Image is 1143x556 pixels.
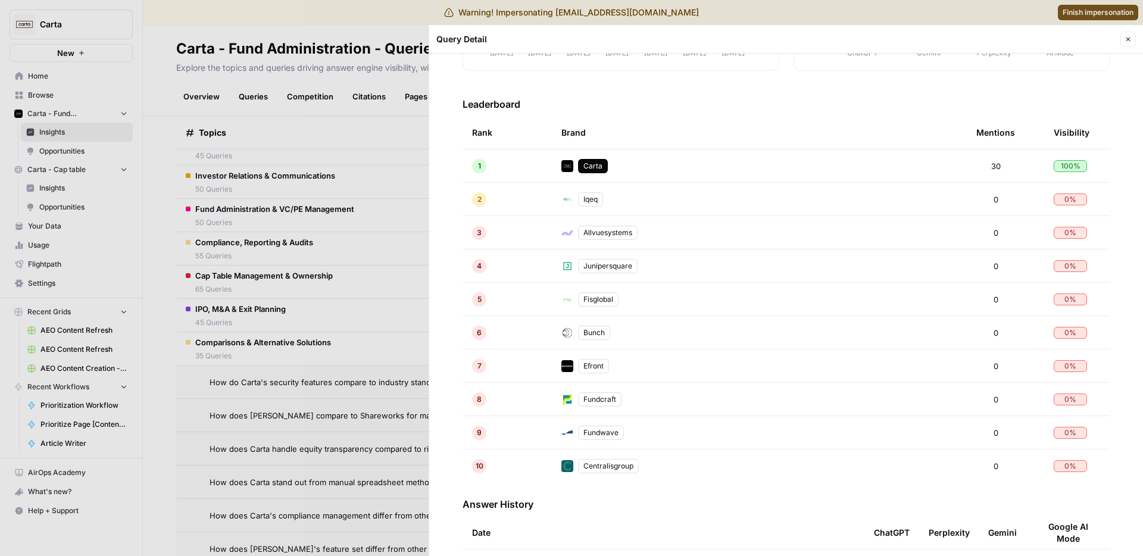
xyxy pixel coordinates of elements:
div: Mentions [976,116,1015,149]
img: hjyrzvn7ljvgzsidjt9j4f2wt0pn [561,260,573,272]
span: 7 [477,361,482,371]
tspan: [DATE] [683,48,706,57]
span: 30 [991,160,1001,172]
img: c35yeiwf0qjehltklbh57st2xhbo [561,160,573,172]
div: Gemini [988,516,1017,549]
span: 10 [476,461,483,471]
span: 9 [477,427,482,438]
span: 0 % [1064,261,1076,271]
div: Fundwave [578,426,624,440]
span: 8 [477,394,482,405]
span: 0 % [1064,361,1076,371]
div: Carta [578,159,608,173]
tspan: [DATE] [528,48,551,57]
img: 3du4lb8tzuxvpcfe96s8g5uvx4i9 [561,293,573,305]
span: 0 [994,260,998,272]
span: 2 [477,194,482,205]
tspan: [DATE] [722,48,745,57]
span: 0 [994,360,998,372]
div: Bunch [578,326,610,340]
span: 0 % [1064,294,1076,305]
img: gk6hoy38pvejg447675qr6km3hfc [561,393,573,405]
span: 6 [477,327,482,338]
div: ChatGPT [874,516,910,549]
tspan: [DATE] [605,48,629,57]
span: 3 [477,227,482,238]
img: ea7e63j1a0yrnhi42n3vbynv48i5 [561,360,573,372]
span: 0 [994,427,998,439]
span: 0 [994,393,998,405]
img: u9bhbxyqw4jb7r8etl5kull4inv5 [561,327,573,339]
span: 0 [994,227,998,239]
tspan: Gemini [916,48,940,57]
div: Allvuesystems [578,226,638,240]
div: Fisglobal [578,292,619,307]
h3: Leaderboard [463,97,1110,111]
span: 0 % [1064,327,1076,338]
tspan: [DATE] [567,48,590,57]
tspan: [DATE] [644,48,667,57]
div: Centralisgroup [578,459,639,473]
span: 100 % [1061,161,1080,171]
span: 0 % [1064,394,1076,405]
tspan: [DATE] [490,48,513,57]
div: Visibility [1054,116,1089,149]
tspan: AI Mode [1046,48,1073,57]
tspan: Perplexity [977,48,1011,57]
span: 0 [994,460,998,472]
img: asr0d8sfv8makh89wnzp79oca5ai [561,193,573,205]
span: 1 [478,161,481,171]
div: Date [472,516,855,549]
div: Rank [472,116,492,149]
div: Iqeq [578,192,603,207]
div: Efront [578,359,609,373]
span: 5 [477,294,482,305]
img: 5f7alaq030tspjs61mnom192wda3 [561,427,573,439]
span: 0 % [1064,194,1076,205]
span: 4 [477,261,482,271]
div: Google AI Mode [1036,516,1100,549]
div: Junipersquare [578,259,638,273]
img: hp1kf5jisvx37uck2ogdi2muwinx [561,227,573,239]
tspan: ChatGPT [847,48,878,57]
div: Perplexity [929,516,970,549]
span: 0 % [1064,427,1076,438]
span: 0 [994,327,998,339]
span: 0 [994,293,998,305]
div: Fundcraft [578,392,622,407]
span: 0 [994,193,998,205]
span: 0 % [1064,227,1076,238]
span: 0 % [1064,461,1076,471]
div: Query Detail [436,33,1117,45]
img: howy9hjhjj00m1ydzjcad1776n5b [561,460,573,472]
div: Brand [561,116,957,149]
h3: Answer History [463,497,1110,511]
